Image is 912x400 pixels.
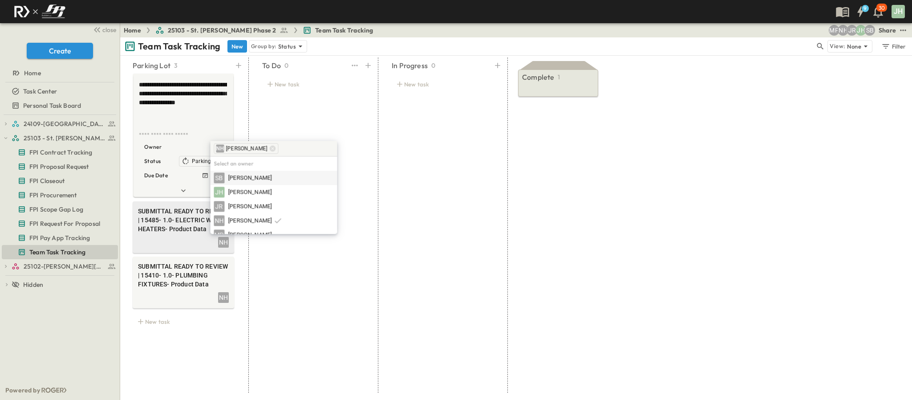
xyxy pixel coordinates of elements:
p: Status [144,157,161,166]
div: FPI Procurementtest [2,188,118,202]
p: 1 [558,73,560,82]
div: Monica Pruteanu (mpruteanu@fpibuilders.com) [829,25,839,36]
p: None [847,42,861,51]
div: New task [133,315,234,328]
div: FPI Request For Proposaltest [2,216,118,231]
a: Team Task Tracking [2,246,116,258]
div: FPI Closeouttest [2,174,118,188]
span: [PERSON_NAME] [226,145,268,152]
span: 25103 - St. [PERSON_NAME] Phase 2 [24,134,105,143]
button: Create [27,43,93,59]
span: Team Task Tracking [29,248,85,257]
div: JH [892,5,905,18]
div: Personal Task Boardtest [2,98,118,113]
p: Parking Lot [133,60,170,71]
img: c8d7d1ed905e502e8f77bf7063faec64e13b34fdb1f2bdd94b0e311fc34f8000.png [11,2,69,21]
div: Sterling Barnett (sterling@fpibuilders.com) [864,25,875,36]
div: Filter [881,41,906,51]
a: FPI Proposal Request [2,160,116,173]
div: 25102-Christ The Redeemer Anglican Churchtest [2,259,118,273]
a: 25103 - St. [PERSON_NAME] Phase 2 [155,26,289,35]
a: Home [124,26,141,35]
div: NH [218,292,229,303]
div: Jayden Ramirez (jramirez@fpibuilders.com) [847,25,857,36]
a: FPI Procurement [2,189,116,201]
a: Task Center [2,85,116,98]
span: [PERSON_NAME] [228,188,272,196]
div: Jose Hurtado (jhurtado@fpibuilders.com) [855,25,866,36]
div: NH [218,237,229,248]
div: MP [214,230,225,241]
div: New task [392,78,493,90]
p: Due Date [144,171,168,180]
a: FPI Scope Gap Log [2,203,116,216]
p: Complete [522,72,554,82]
span: FPI Pay App Tracking [29,233,90,242]
h6: Select an owner [211,157,337,171]
span: SUBMITTAL READY TO REVIEW | 15410- 1.0- PLUMBING FIXTURES- Product Data [138,262,229,289]
div: FPI Scope Gap Logtest [2,202,118,216]
button: 9 [851,4,869,20]
span: close [102,25,116,34]
p: View: [830,41,845,51]
span: Home [24,69,41,78]
nav: breadcrumbs [124,26,378,35]
span: FPI Request For Proposal [29,219,100,228]
a: Team Task Tracking [303,26,373,35]
span: FPI Closeout [29,176,65,185]
button: test [349,59,360,72]
p: Group by: [251,42,276,51]
button: Filter [878,40,908,53]
p: To Do [262,60,281,71]
a: FPI Closeout [2,175,116,187]
div: Share [879,26,896,35]
span: FPI Procurement [29,191,77,200]
span: Team Task Tracking [315,26,373,35]
div: FPI Pay App Trackingtest [2,231,118,245]
a: Home [2,67,116,79]
a: FPI Contract Tracking [2,146,116,159]
span: FPI Contract Tracking [29,148,93,157]
span: 25102-Christ The Redeemer Anglican Church [24,262,105,271]
span: [PERSON_NAME] [228,231,272,239]
a: Personal Task Board [2,99,116,112]
button: close [89,23,118,36]
div: SB [214,173,225,184]
span: 24109-St. Teresa of Calcutta Parish Hall [24,119,105,128]
span: Task Center [23,87,57,96]
div: JH [214,187,225,198]
span: [PERSON_NAME] [228,216,272,225]
span: Parking Lot [192,158,220,165]
div: SUBMITTAL READY TO REVIEW | 15410- 1.0- PLUMBING FIXTURES- Product DataNH [133,257,234,308]
div: 25103 - St. [PERSON_NAME] Phase 2test [2,131,118,145]
p: 0 [284,61,288,70]
div: Team Task Trackingtest [2,245,118,259]
p: In Progress [392,60,428,71]
div: NH [214,216,225,226]
div: NH [216,145,224,153]
p: Team Task Tracking [138,40,220,53]
div: JR [214,201,225,212]
span: [PERSON_NAME] [228,174,272,182]
p: Owner [144,143,162,151]
span: Hidden [23,280,43,289]
span: 25103 - St. [PERSON_NAME] Phase 2 [168,26,276,35]
p: 3 [174,61,178,70]
a: FPI Pay App Tracking [2,232,116,244]
div: SUBMITTAL READY TO REVIEW | 15485- 1.0- ELECTRIC WATER HEATERS- Product DataNH [133,201,234,253]
div: FPI Contract Trackingtest [2,145,118,159]
div: New task [262,78,364,90]
button: New [227,40,247,53]
span: FPI Proposal Request [29,162,89,171]
a: 25102-Christ The Redeemer Anglican Church [12,260,116,273]
span: [PERSON_NAME] [228,202,272,211]
button: JH [891,4,906,19]
p: 0 [431,61,435,70]
div: Nila Hutcheson (nhutcheson@fpibuilders.com) [838,25,848,36]
div: 24109-St. Teresa of Calcutta Parish Halltest [2,117,118,131]
p: 30 [879,4,885,12]
p: Status [278,42,296,51]
span: Personal Task Board [23,101,81,110]
a: 25103 - St. [PERSON_NAME] Phase 2 [12,132,116,144]
span: FPI Scope Gap Log [29,205,83,214]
